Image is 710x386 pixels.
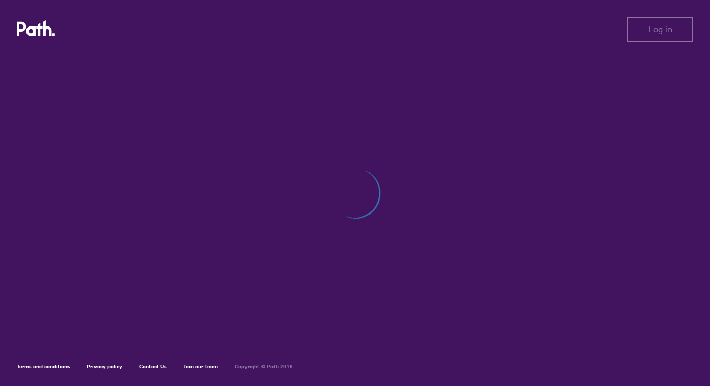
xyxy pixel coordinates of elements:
a: Privacy policy [87,363,122,370]
a: Terms and conditions [17,363,70,370]
span: Log in [649,24,672,34]
a: Join our team [183,363,218,370]
h6: Copyright © Path 2018 [235,364,293,370]
button: Log in [627,17,693,42]
a: Contact Us [139,363,167,370]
